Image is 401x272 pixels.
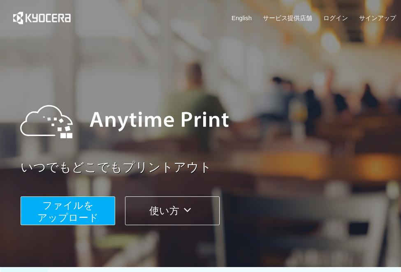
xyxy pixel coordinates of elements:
[37,200,99,223] span: ファイルを ​​アップロード
[21,159,401,176] a: いつでもどこでもプリントアウト
[232,14,252,22] a: English
[125,196,220,225] button: 使い方
[21,196,115,225] button: ファイルを​​アップロード
[359,14,396,22] a: サインアップ
[323,14,348,22] a: ログイン
[263,14,312,22] a: サービス提供店舗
